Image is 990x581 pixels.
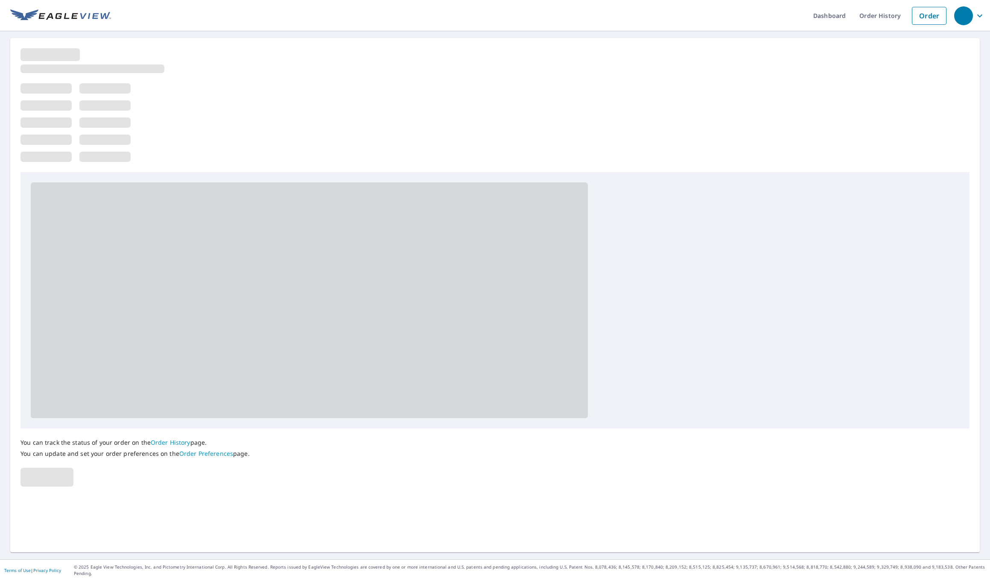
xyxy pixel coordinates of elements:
[74,564,986,577] p: © 2025 Eagle View Technologies, Inc. and Pictometry International Corp. All Rights Reserved. Repo...
[4,567,31,573] a: Terms of Use
[151,438,190,446] a: Order History
[20,439,250,446] p: You can track the status of your order on the page.
[33,567,61,573] a: Privacy Policy
[4,568,61,573] p: |
[179,449,233,458] a: Order Preferences
[912,7,946,25] a: Order
[10,9,111,22] img: EV Logo
[20,450,250,458] p: You can update and set your order preferences on the page.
